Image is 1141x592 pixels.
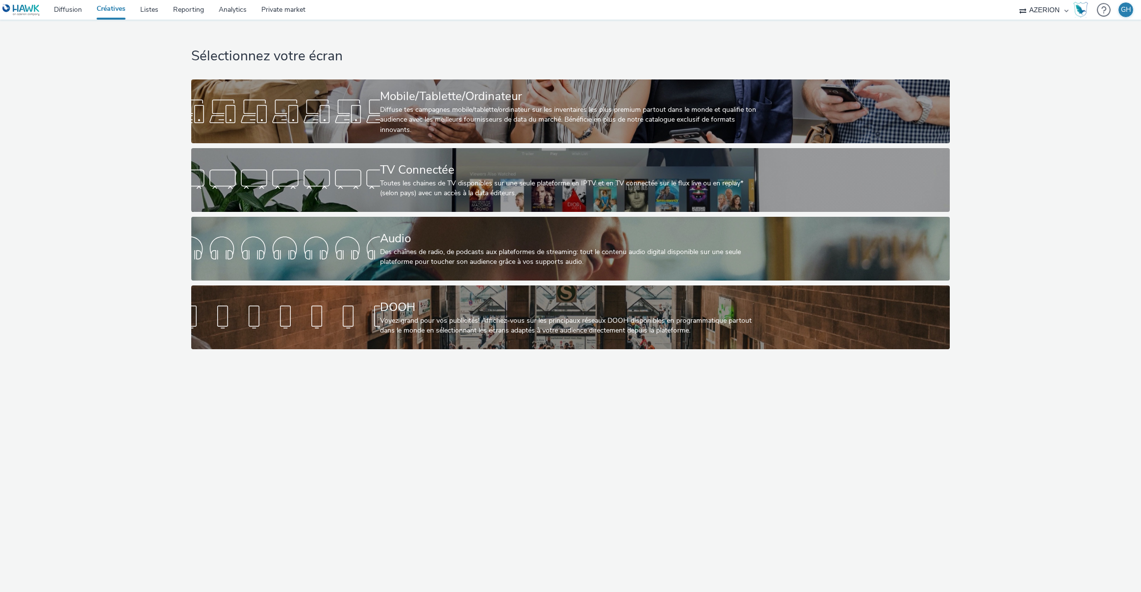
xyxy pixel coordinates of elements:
[191,285,950,349] a: DOOHVoyez grand pour vos publicités! Affichez-vous sur les principaux réseaux DOOH disponibles en...
[191,47,950,66] h1: Sélectionnez votre écran
[380,299,757,316] div: DOOH
[1121,2,1131,17] div: GH
[1073,2,1092,18] a: Hawk Academy
[380,247,757,267] div: Des chaînes de radio, de podcasts aux plateformes de streaming: tout le contenu audio digital dis...
[380,105,757,135] div: Diffuse tes campagnes mobile/tablette/ordinateur sur les inventaires les plus premium partout dan...
[191,79,950,143] a: Mobile/Tablette/OrdinateurDiffuse tes campagnes mobile/tablette/ordinateur sur les inventaires le...
[380,161,757,179] div: TV Connectée
[191,148,950,212] a: TV ConnectéeToutes les chaines de TV disponibles sur une seule plateforme en IPTV et en TV connec...
[191,217,950,281] a: AudioDes chaînes de radio, de podcasts aux plateformes de streaming: tout le contenu audio digita...
[1073,2,1088,18] img: Hawk Academy
[380,230,757,247] div: Audio
[380,316,757,336] div: Voyez grand pour vos publicités! Affichez-vous sur les principaux réseaux DOOH disponibles en pro...
[380,88,757,105] div: Mobile/Tablette/Ordinateur
[380,179,757,199] div: Toutes les chaines de TV disponibles sur une seule plateforme en IPTV et en TV connectée sur le f...
[2,4,40,16] img: undefined Logo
